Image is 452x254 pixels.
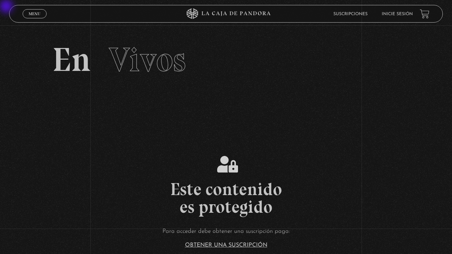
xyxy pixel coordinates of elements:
span: Cerrar [26,18,43,23]
a: Inicie sesión [382,12,413,16]
span: Menu [29,12,40,16]
a: Obtener una suscripción [185,242,267,248]
h2: En [52,43,399,77]
a: View your shopping cart [420,9,429,19]
span: Vivos [109,40,186,80]
a: Suscripciones [333,12,368,16]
